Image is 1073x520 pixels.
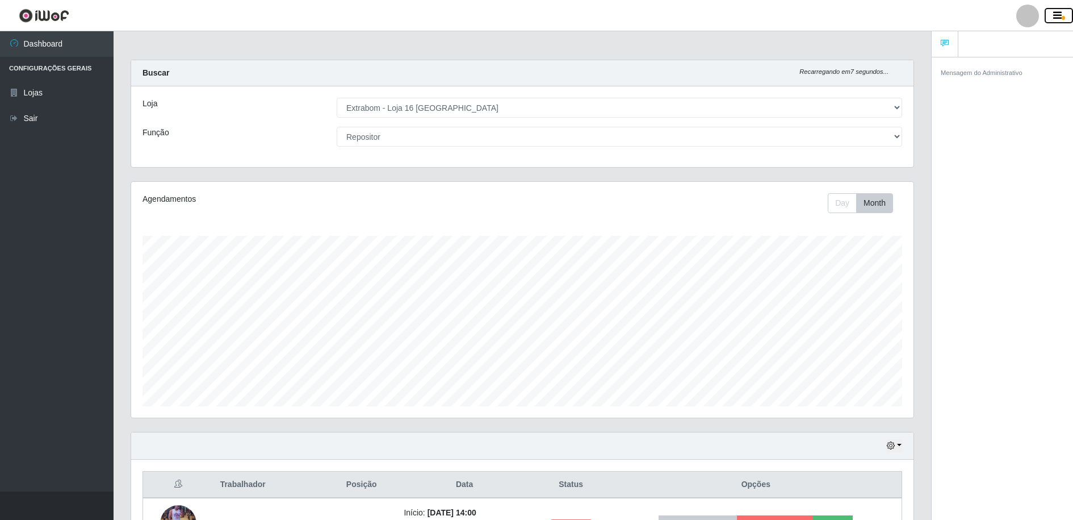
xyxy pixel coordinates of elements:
[828,193,902,213] div: Toolbar with button groups
[427,508,476,517] time: [DATE] 14:00
[142,68,169,77] strong: Buscar
[19,9,69,23] img: CoreUI Logo
[856,193,893,213] button: Month
[610,472,902,498] th: Opções
[397,472,531,498] th: Data
[828,193,857,213] button: Day
[404,507,525,519] li: Início:
[828,193,893,213] div: First group
[799,68,888,75] i: Recarregando em 7 segundos...
[213,472,326,498] th: Trabalhador
[142,193,449,205] div: Agendamentos
[142,98,157,110] label: Loja
[326,472,397,498] th: Posição
[142,127,169,139] label: Função
[532,472,610,498] th: Status
[941,69,1022,76] small: Mensagem do Administrativo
